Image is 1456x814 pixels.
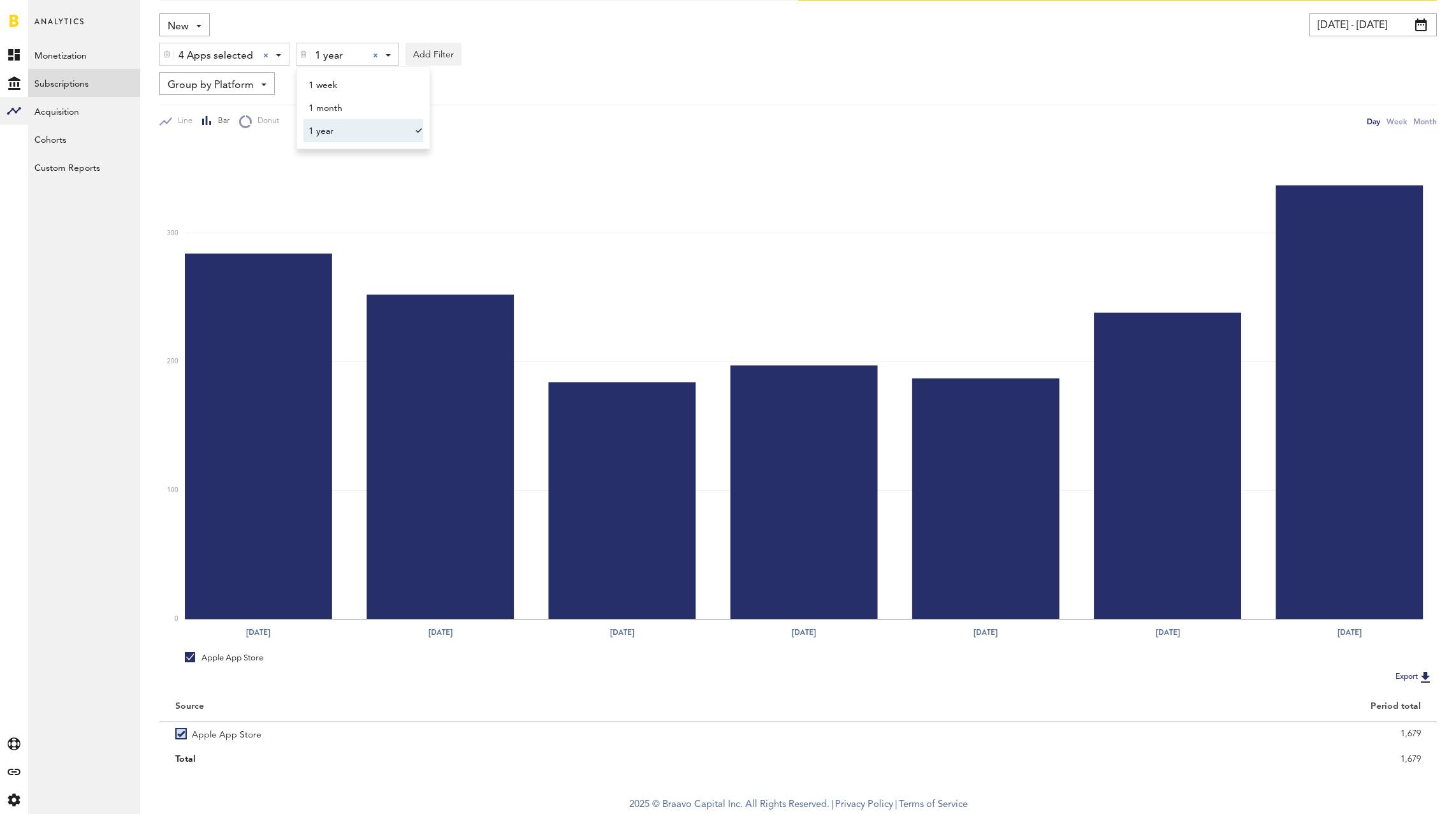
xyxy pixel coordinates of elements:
[303,119,411,142] a: 1 year
[192,722,261,745] span: Apple App Store
[185,652,263,664] div: Apple App Store
[792,627,817,638] text: [DATE]
[1413,115,1437,128] div: Month
[428,627,453,638] text: [DATE]
[974,627,998,638] text: [DATE]
[303,96,411,119] a: 1 month
[212,116,229,127] span: Bar
[28,69,140,97] a: Subscriptions
[1387,115,1407,128] div: Week
[28,125,140,153] a: Cohorts
[405,43,462,66] button: Add Filter
[296,43,310,65] div: Delete
[28,153,140,181] a: Custom Reports
[309,120,406,142] span: 1 year
[168,16,189,38] span: New
[167,230,178,236] text: 300
[373,53,378,58] div: Clear
[814,701,1421,712] div: Period total
[175,750,782,769] div: Total
[303,73,411,96] a: 1 week
[172,116,193,127] span: Line
[252,116,279,127] span: Donut
[34,14,85,41] span: Analytics
[300,50,307,59] img: trash_awesome_blue.svg
[28,41,140,69] a: Monetization
[835,800,893,810] a: Privacy Policy
[246,627,270,638] text: [DATE]
[814,750,1421,769] div: 1,679
[168,75,254,96] span: Group by Platform
[315,45,363,67] span: 1 year
[160,43,174,65] div: Delete
[178,45,253,67] span: 4 Apps selected
[167,488,178,494] text: 100
[1418,669,1433,685] img: Export
[1367,115,1380,128] div: Day
[309,98,406,119] span: 1 month
[610,627,634,638] text: [DATE]
[1338,627,1362,638] text: [DATE]
[167,359,178,365] text: 200
[263,53,268,58] div: Clear
[1392,669,1437,685] button: Export
[899,800,968,810] a: Terms of Service
[309,75,406,96] span: 1 week
[163,50,171,59] img: trash_awesome_blue.svg
[1156,627,1180,638] text: [DATE]
[175,701,204,712] div: Source
[28,97,140,125] a: Acquisition
[27,9,73,20] span: Support
[175,616,178,623] text: 0
[814,724,1421,743] div: 1,679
